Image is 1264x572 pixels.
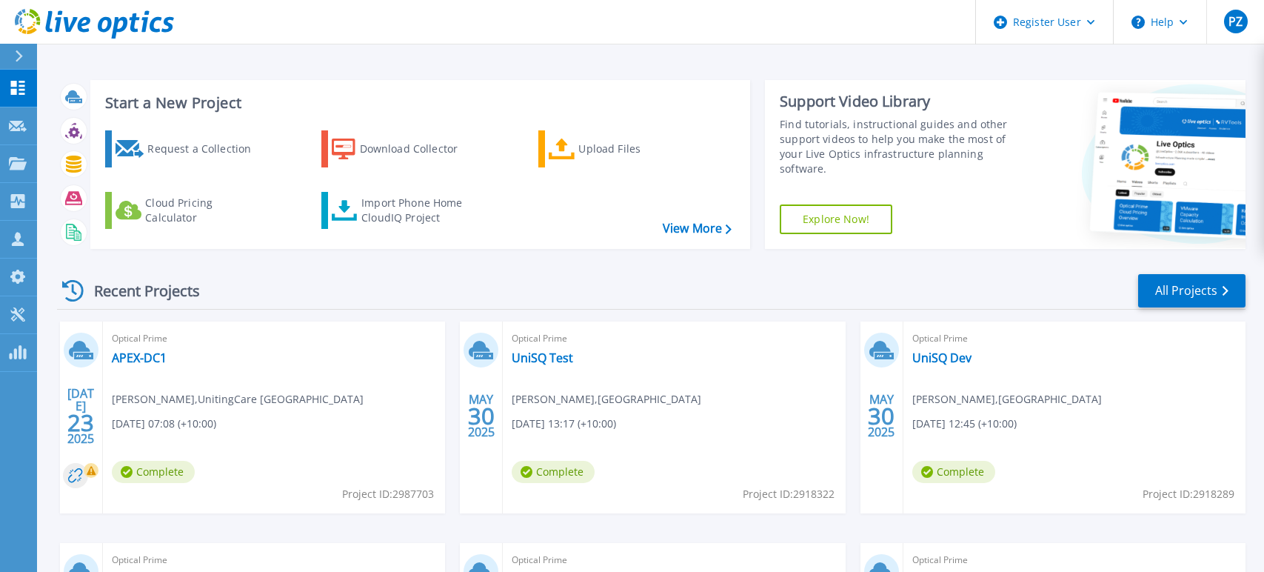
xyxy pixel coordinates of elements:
[512,391,701,408] span: [PERSON_NAME] , [GEOGRAPHIC_DATA]
[512,416,616,432] span: [DATE] 13:17 (+10:00)
[57,273,220,309] div: Recent Projects
[105,95,731,111] h3: Start a New Project
[1138,274,1245,307] a: All Projects
[105,130,270,167] a: Request a Collection
[780,92,1023,111] div: Support Video Library
[743,486,835,502] span: Project ID: 2918322
[912,552,1237,568] span: Optical Prime
[912,330,1237,347] span: Optical Prime
[912,391,1102,408] span: [PERSON_NAME] , [GEOGRAPHIC_DATA]
[361,196,477,225] div: Import Phone Home CloudIQ Project
[112,461,195,483] span: Complete
[112,391,364,408] span: [PERSON_NAME] , UnitingCare [GEOGRAPHIC_DATA]
[867,389,895,443] div: MAY 2025
[1143,486,1234,502] span: Project ID: 2918289
[360,134,478,164] div: Download Collector
[578,134,697,164] div: Upload Files
[112,330,436,347] span: Optical Prime
[780,117,1023,176] div: Find tutorials, instructional guides and other support videos to help you make the most of your L...
[512,350,573,365] a: UniSQ Test
[321,130,486,167] a: Download Collector
[912,350,972,365] a: UniSQ Dev
[342,486,434,502] span: Project ID: 2987703
[663,222,732,236] a: View More
[868,410,895,422] span: 30
[912,461,995,483] span: Complete
[512,461,595,483] span: Complete
[112,350,167,365] a: APEX-DC1
[538,130,703,167] a: Upload Files
[112,552,436,568] span: Optical Prime
[1228,16,1243,27] span: PZ
[67,416,94,429] span: 23
[468,410,495,422] span: 30
[105,192,270,229] a: Cloud Pricing Calculator
[912,416,1017,432] span: [DATE] 12:45 (+10:00)
[147,134,266,164] div: Request a Collection
[145,196,264,225] div: Cloud Pricing Calculator
[67,389,95,443] div: [DATE] 2025
[780,204,892,234] a: Explore Now!
[467,389,495,443] div: MAY 2025
[512,552,836,568] span: Optical Prime
[512,330,836,347] span: Optical Prime
[112,416,216,432] span: [DATE] 07:08 (+10:00)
